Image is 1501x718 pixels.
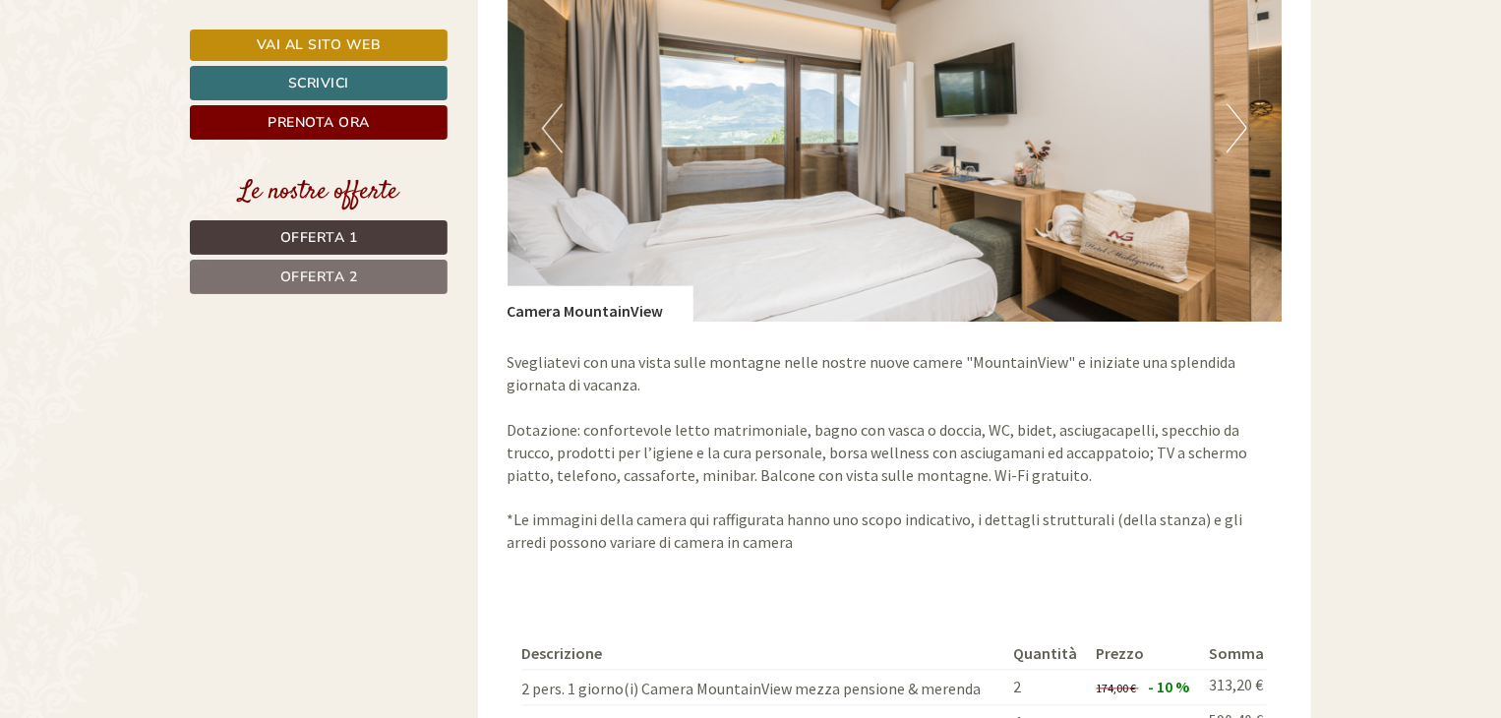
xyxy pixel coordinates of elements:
[190,66,448,100] a: Scrivici
[1006,670,1089,705] td: 2
[1006,639,1089,670] th: Quantità
[1149,678,1190,697] span: - 10 %
[190,174,448,210] div: Le nostre offerte
[522,670,1006,705] td: 2 pers. 1 giorno(i) Camera MountainView mezza pensione & merenda
[280,228,358,247] span: Offerta 1
[1202,670,1267,705] td: 313,20 €
[1202,639,1267,670] th: Somma
[30,95,289,109] small: 09:01
[542,104,563,153] button: Previous
[522,639,1006,670] th: Descrizione
[30,57,289,73] div: [GEOGRAPHIC_DATA]
[280,268,358,286] span: Offerta 2
[1089,639,1202,670] th: Prezzo
[1097,682,1137,696] span: 174,00 €
[190,30,448,61] a: Vai al sito web
[190,105,448,140] a: Prenota ora
[675,518,776,553] button: Invia
[508,352,1283,555] p: Svegliatevi con una vista sulle montagne nelle nostre nuove camere "MountainView" e iniziate una ...
[352,15,423,48] div: [DATE]
[508,286,693,324] div: Camera MountainView
[15,53,299,113] div: Buon giorno, come possiamo aiutarla?
[1227,104,1247,153] button: Next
